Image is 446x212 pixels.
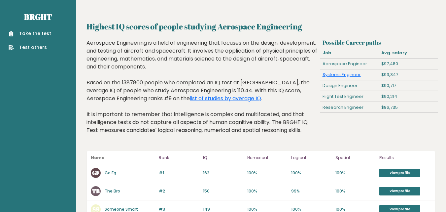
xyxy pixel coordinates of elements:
[379,187,420,195] a: View profile
[379,154,431,162] p: Results
[323,39,435,46] h3: Possible Career paths
[247,154,288,162] p: Numerical
[9,44,51,51] a: Test others
[91,155,104,160] b: Name
[291,154,331,162] p: Logical
[379,169,420,177] a: View profile
[159,154,199,162] p: Rank
[379,48,438,58] div: Avg. salary
[159,170,199,176] p: #1
[190,95,261,102] a: list of studies by average IQ
[105,188,120,194] a: The Bro
[291,188,331,194] p: 99%
[86,21,435,32] h2: Highest IQ scores of people studying Aerospace Engineering
[335,188,376,194] p: 100%
[105,206,138,212] a: Someone Smart
[247,170,288,176] p: 100%
[9,30,51,37] a: Take the test
[105,170,116,176] a: Go Fg
[379,69,438,80] div: $93,347
[379,91,438,102] div: $90,214
[159,188,199,194] p: #2
[24,12,52,22] a: Brght
[86,39,318,144] div: Aerospace Engineering is a field of engineering that focuses on the design, development, and test...
[203,188,243,194] p: 150
[320,48,379,58] div: Job
[320,102,379,113] div: Research Engineer
[203,154,243,162] p: IQ
[379,80,438,91] div: $90,717
[320,80,379,91] div: Design Engineer
[379,102,438,113] div: $86,735
[203,170,243,176] p: 162
[291,170,331,176] p: 100%
[247,188,288,194] p: 100%
[323,71,361,78] a: Systems Engineer
[320,91,379,102] div: Flight Test Engineer
[320,59,379,69] div: Aerospace Engineer
[92,169,99,177] text: GF
[335,154,376,162] p: Spatial
[335,170,376,176] p: 100%
[92,187,100,195] text: TB
[379,59,438,69] div: $97,480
